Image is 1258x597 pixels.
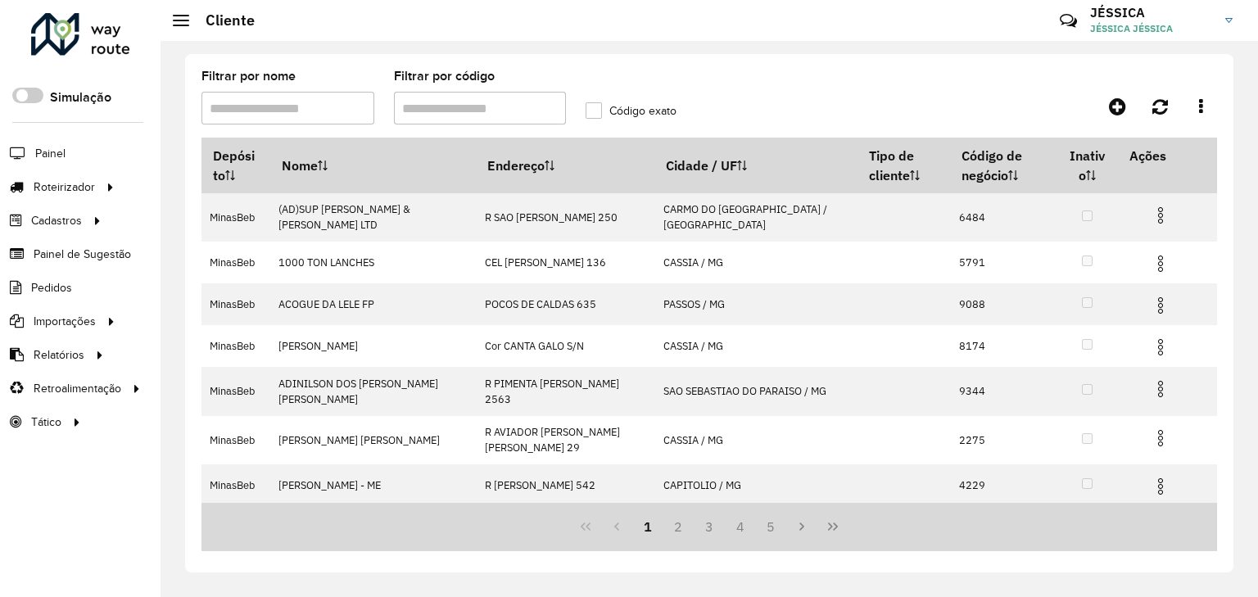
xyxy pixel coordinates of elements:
td: SAO SEBASTIAO DO PARAISO / MG [655,367,858,415]
button: 5 [756,511,787,542]
td: POCOS DE CALDAS 635 [477,283,655,325]
label: Filtrar por nome [201,66,296,86]
td: 5791 [950,242,1057,283]
td: 6484 [950,193,1057,242]
button: 3 [694,511,725,542]
span: Cadastros [31,212,82,229]
h3: JÉSSICA [1090,5,1213,20]
label: Código exato [586,102,677,120]
td: [PERSON_NAME] [PERSON_NAME] [270,416,477,464]
span: Painel [35,145,66,162]
td: MinasBeb [201,242,270,283]
td: R AVIADOR [PERSON_NAME] [PERSON_NAME] 29 [477,416,655,464]
td: MinasBeb [201,325,270,367]
button: 2 [663,511,694,542]
th: Tipo de cliente [858,138,951,193]
th: Depósito [201,138,270,193]
td: MinasBeb [201,367,270,415]
a: Contato Rápido [1051,3,1086,38]
td: MinasBeb [201,283,270,325]
td: R [PERSON_NAME] 542 [477,464,655,506]
td: 8174 [950,325,1057,367]
span: Tático [31,414,61,431]
td: (AD)SUP [PERSON_NAME] & [PERSON_NAME] LTD [270,193,477,242]
span: Importações [34,313,96,330]
button: 4 [725,511,756,542]
td: 1000 TON LANCHES [270,242,477,283]
td: 2275 [950,416,1057,464]
td: CAPITOLIO / MG [655,464,858,506]
h2: Cliente [189,11,255,29]
td: [PERSON_NAME] - ME [270,464,477,506]
th: Cidade / UF [655,138,858,193]
span: Painel de Sugestão [34,246,131,263]
label: Filtrar por código [394,66,495,86]
td: [PERSON_NAME] [270,325,477,367]
button: Last Page [817,511,848,542]
td: ACOGUE DA LELE FP [270,283,477,325]
button: Next Page [786,511,817,542]
td: R PIMENTA [PERSON_NAME] 2563 [477,367,655,415]
td: R SAO [PERSON_NAME] 250 [477,193,655,242]
td: 9088 [950,283,1057,325]
td: CASSIA / MG [655,242,858,283]
th: Ações [1118,138,1216,173]
td: 9344 [950,367,1057,415]
span: JÉSSICA JÉSSICA [1090,21,1213,36]
td: CASSIA / MG [655,325,858,367]
td: 4229 [950,464,1057,506]
label: Simulação [50,88,111,107]
td: MinasBeb [201,193,270,242]
th: Código de negócio [950,138,1057,193]
td: Cor CANTA GALO S/N [477,325,655,367]
td: PASSOS / MG [655,283,858,325]
span: Pedidos [31,279,72,296]
span: Roteirizador [34,179,95,196]
td: MinasBeb [201,416,270,464]
td: CEL [PERSON_NAME] 136 [477,242,655,283]
td: MinasBeb [201,464,270,506]
th: Endereço [477,138,655,193]
span: Relatórios [34,346,84,364]
th: Inativo [1057,138,1118,193]
td: ADINILSON DOS [PERSON_NAME] [PERSON_NAME] [270,367,477,415]
td: CASSIA / MG [655,416,858,464]
td: CARMO DO [GEOGRAPHIC_DATA] / [GEOGRAPHIC_DATA] [655,193,858,242]
th: Nome [270,138,477,193]
span: Retroalimentação [34,380,121,397]
button: 1 [632,511,663,542]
